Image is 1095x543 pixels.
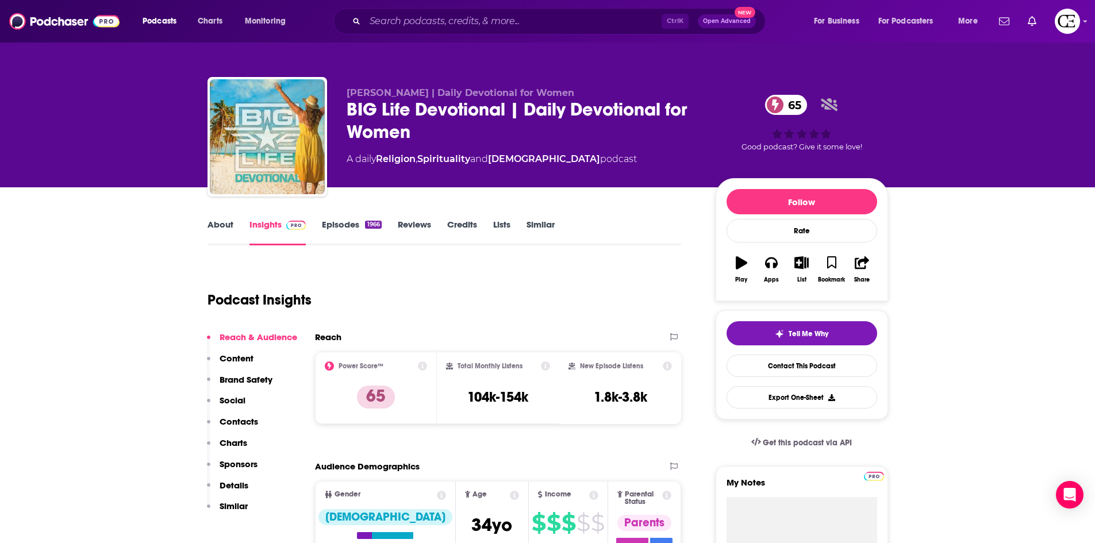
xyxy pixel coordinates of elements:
div: Rate [727,219,877,242]
button: open menu [135,12,191,30]
div: Share [854,276,870,283]
a: Lists [493,219,510,245]
button: Apps [756,249,786,290]
button: Contacts [207,416,258,437]
p: Sponsors [220,459,258,469]
button: Share [847,249,877,290]
h3: 104k-154k [467,388,528,406]
button: Sponsors [207,459,258,480]
span: [PERSON_NAME] | Daily Devotional for Women [347,87,574,98]
button: Similar [207,500,248,522]
img: User Profile [1055,9,1080,34]
div: Search podcasts, credits, & more... [344,8,777,34]
span: For Podcasters [878,13,933,29]
h2: Total Monthly Listens [458,362,522,370]
p: Reach & Audience [220,332,297,342]
p: Contacts [220,416,258,427]
button: tell me why sparkleTell Me Why [727,321,877,345]
button: Bookmark [817,249,847,290]
span: 34 yo [471,514,512,536]
img: Podchaser Pro [286,221,306,230]
button: List [786,249,816,290]
a: About [208,219,233,245]
span: $ [577,514,590,532]
p: Brand Safety [220,374,272,385]
label: My Notes [727,477,877,497]
a: [DEMOGRAPHIC_DATA] [488,153,600,164]
button: Reach & Audience [207,332,297,353]
span: Charts [198,13,222,29]
h2: Audience Demographics [315,461,420,472]
p: Social [220,395,245,406]
a: Religion [376,153,416,164]
img: tell me why sparkle [775,329,784,338]
span: $ [562,514,575,532]
div: Play [735,276,747,283]
span: $ [591,514,604,532]
span: $ [547,514,560,532]
p: Content [220,353,253,364]
span: Monitoring [245,13,286,29]
span: , [416,153,417,164]
span: Open Advanced [703,18,751,24]
span: $ [532,514,545,532]
a: Similar [527,219,555,245]
span: Gender [335,491,360,498]
span: Logged in as cozyearthaudio [1055,9,1080,34]
span: Ctrl K [662,14,689,29]
div: Bookmark [818,276,845,283]
div: Apps [764,276,779,283]
button: Content [207,353,253,374]
button: Show profile menu [1055,9,1080,34]
button: open menu [950,12,992,30]
div: [DEMOGRAPHIC_DATA] [318,509,452,525]
span: Income [545,491,571,498]
a: InsightsPodchaser Pro [249,219,306,245]
span: Get this podcast via API [763,438,852,448]
span: Age [472,491,487,498]
a: Credits [447,219,477,245]
p: 65 [357,386,395,409]
div: Open Intercom Messenger [1056,481,1084,509]
button: open menu [237,12,301,30]
button: Follow [727,189,877,214]
span: and [470,153,488,164]
a: Spirituality [417,153,470,164]
img: Podchaser Pro [864,472,884,481]
h2: Power Score™ [339,362,383,370]
button: Details [207,480,248,501]
span: 65 [777,95,807,115]
img: Podchaser - Follow, Share and Rate Podcasts [9,10,120,32]
button: open menu [871,12,950,30]
div: 1966 [365,221,381,229]
span: Tell Me Why [789,329,828,338]
span: Podcasts [143,13,176,29]
img: BIG Life Devotional | Daily Devotional for Women [210,79,325,194]
span: Parental Status [625,491,660,506]
div: A daily podcast [347,152,637,166]
button: open menu [806,12,874,30]
p: Details [220,480,248,491]
input: Search podcasts, credits, & more... [365,12,662,30]
a: Show notifications dropdown [994,11,1014,31]
a: Show notifications dropdown [1023,11,1041,31]
span: Good podcast? Give it some love! [741,143,862,151]
h1: Podcast Insights [208,291,312,309]
a: Charts [190,12,229,30]
a: Pro website [864,470,884,481]
a: 65 [765,95,807,115]
p: Similar [220,500,248,511]
a: Reviews [398,219,431,245]
a: Contact This Podcast [727,355,877,377]
p: Charts [220,437,247,448]
h2: Reach [315,332,341,342]
a: Episodes1966 [322,219,381,245]
span: New [735,7,755,18]
div: 65Good podcast? Give it some love! [716,87,888,159]
span: More [958,13,978,29]
button: Open AdvancedNew [698,14,756,28]
button: Charts [207,437,247,459]
button: Social [207,395,245,416]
